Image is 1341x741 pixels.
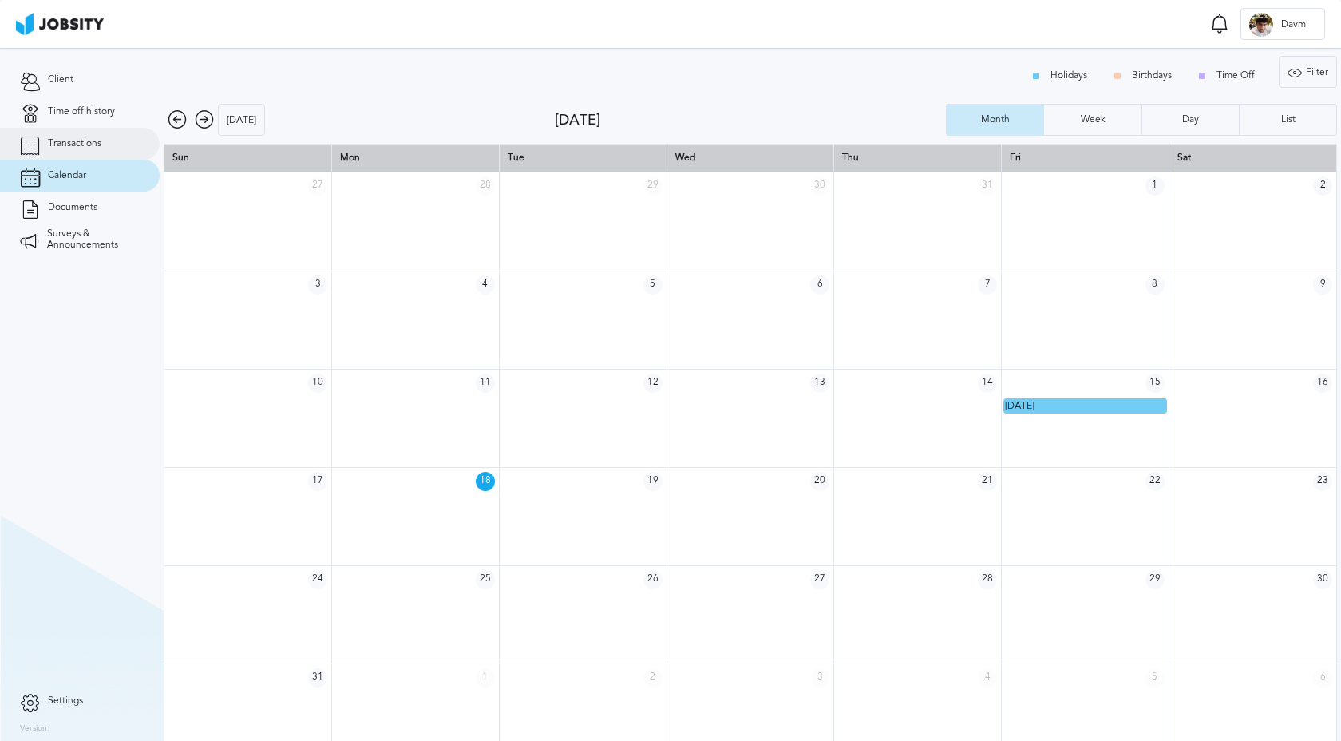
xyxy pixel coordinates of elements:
img: ab4bad089aa723f57921c736e9817d99.png [16,13,104,35]
span: Settings [48,695,83,707]
span: 5 [1145,668,1165,688]
div: List [1273,114,1303,125]
span: 27 [308,176,327,196]
span: 30 [1313,570,1332,589]
button: Week [1043,104,1141,136]
span: Mon [340,152,360,163]
span: 21 [978,472,997,491]
span: 28 [476,176,495,196]
span: 5 [643,275,663,295]
button: DDavmi [1240,8,1325,40]
span: 6 [1313,668,1332,688]
span: Documents [48,202,97,213]
span: 17 [308,472,327,491]
span: 9 [1313,275,1332,295]
span: 2 [643,668,663,688]
span: 29 [643,176,663,196]
span: 2 [1313,176,1332,196]
span: Wed [675,152,695,163]
span: Transactions [48,138,101,149]
span: 11 [476,374,495,393]
div: Day [1174,114,1207,125]
span: 22 [1145,472,1165,491]
div: Month [973,114,1018,125]
span: 23 [1313,472,1332,491]
span: Thu [842,152,859,163]
span: 26 [643,570,663,589]
span: 16 [1313,374,1332,393]
label: Version: [20,724,49,734]
span: Tue [508,152,524,163]
span: Time off history [48,106,115,117]
span: 25 [476,570,495,589]
span: 13 [810,374,829,393]
span: 20 [810,472,829,491]
span: Sat [1177,152,1191,163]
button: Filter [1279,56,1337,88]
span: Client [48,74,73,85]
span: 14 [978,374,997,393]
span: 29 [1145,570,1165,589]
span: 1 [1145,176,1165,196]
span: 10 [308,374,327,393]
span: 3 [308,275,327,295]
span: [DATE] [1005,400,1034,411]
button: Month [946,104,1043,136]
span: 30 [810,176,829,196]
div: [DATE] [219,105,264,137]
span: 6 [810,275,829,295]
span: Calendar [48,170,86,181]
span: 7 [978,275,997,295]
span: 19 [643,472,663,491]
span: 24 [308,570,327,589]
span: 15 [1145,374,1165,393]
span: 4 [978,668,997,688]
span: 28 [978,570,997,589]
div: D [1249,13,1273,37]
span: 4 [476,275,495,295]
span: 31 [978,176,997,196]
span: 31 [308,668,327,688]
span: 27 [810,570,829,589]
span: Surveys & Announcements [47,228,140,251]
span: 3 [810,668,829,688]
button: Day [1141,104,1239,136]
div: [DATE] [555,112,946,129]
div: Filter [1280,57,1336,89]
span: 12 [643,374,663,393]
span: Sun [172,152,189,163]
span: 8 [1145,275,1165,295]
button: List [1239,104,1337,136]
span: Fri [1010,152,1021,163]
button: [DATE] [218,104,265,136]
div: Week [1073,114,1114,125]
span: Davmi [1273,19,1316,30]
span: 18 [476,472,495,491]
span: 1 [476,668,495,688]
